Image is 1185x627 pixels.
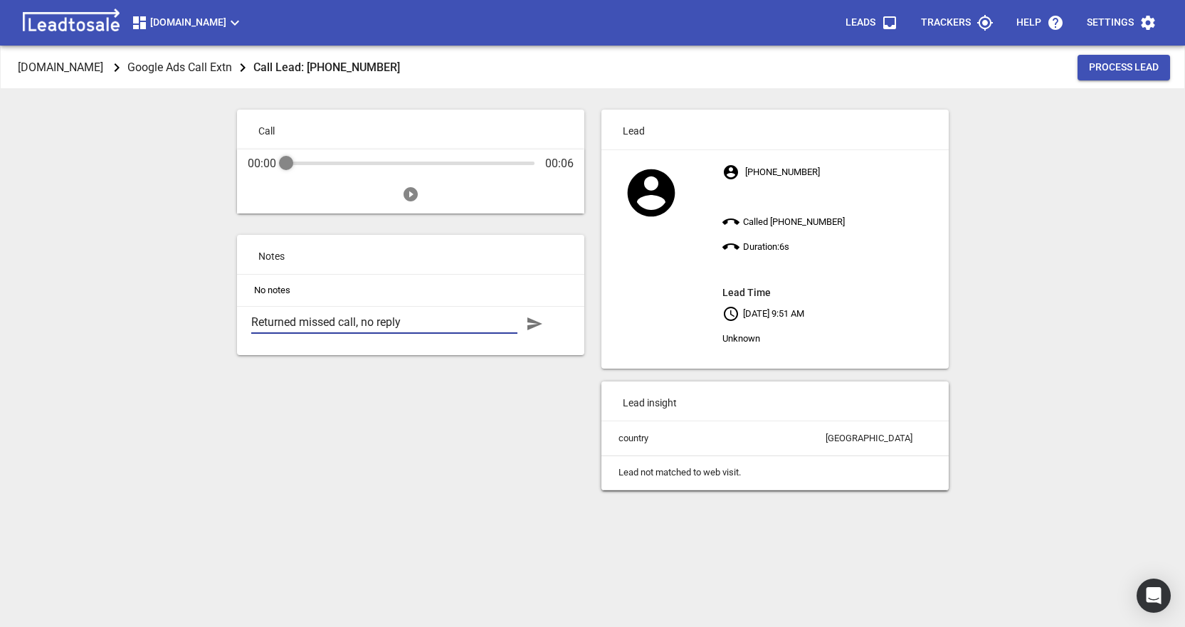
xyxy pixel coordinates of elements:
p: [PHONE_NUMBER] Called [PHONE_NUMBER] Duration: 6 s [DATE] 9:51 AM Unknown [722,159,948,351]
p: Leads [846,16,875,30]
div: Open Intercom Messenger [1137,579,1171,613]
div: 00:00 [248,158,276,169]
p: Notes [237,235,584,275]
button: Process Lead [1078,55,1170,80]
td: country [601,421,809,455]
svg: Your local time [722,305,739,322]
p: Lead [601,110,949,149]
button: Play [396,177,425,206]
p: Help [1016,16,1041,30]
p: Trackers [921,16,971,30]
aside: Call Lead: [PHONE_NUMBER] [253,58,400,77]
td: [GEOGRAPHIC_DATA] [809,421,949,455]
div: Audio Progress Control [286,157,534,171]
p: Lead insight [601,381,949,421]
li: No notes [237,275,584,306]
p: Call [237,110,584,149]
p: [DOMAIN_NAME] [18,59,103,75]
span: Process Lead [1089,60,1159,75]
textarea: Returned missed call, no reply [251,315,517,329]
div: 00:06 [545,158,574,169]
p: Settings [1087,16,1134,30]
img: logo [17,9,125,37]
p: Google Ads Call Extn [127,59,232,75]
aside: Lead Time [722,284,948,301]
button: [DOMAIN_NAME] [125,9,249,37]
span: [DOMAIN_NAME] [131,14,243,31]
div: Audio Player [237,149,584,214]
td: Lead not matched to web visit. [601,455,809,490]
